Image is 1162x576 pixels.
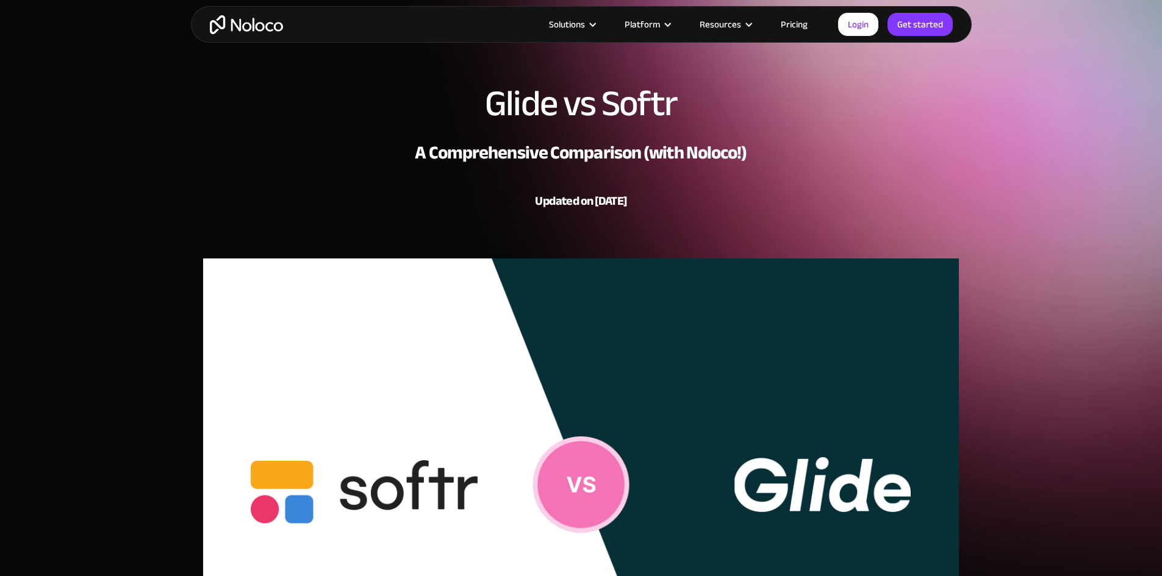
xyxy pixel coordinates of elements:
a: home [210,15,283,34]
a: Get started [888,13,953,36]
div: Platform [609,16,684,32]
div: Resources [684,16,766,32]
strong: Updated on [DATE] [535,190,626,212]
h1: Glide vs Softr [485,85,677,122]
div: Resources [700,16,741,32]
a: Pricing [766,16,823,32]
a: Login [838,13,878,36]
div: Solutions [549,16,585,32]
strong: A Comprehensive Comparison (with Noloco!) [415,135,747,169]
div: Platform [625,16,660,32]
div: Solutions [534,16,609,32]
